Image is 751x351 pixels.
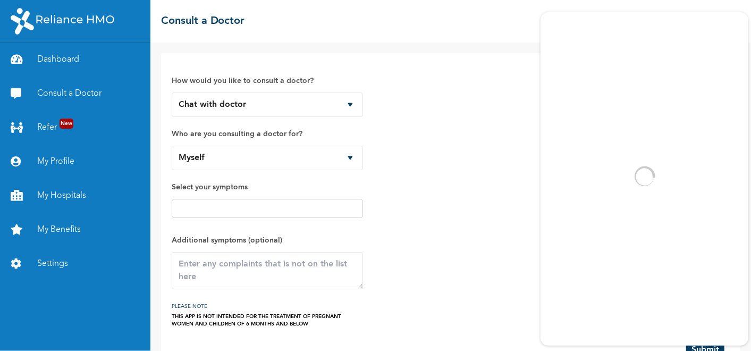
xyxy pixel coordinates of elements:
[60,119,73,129] span: New
[172,300,363,313] h3: PLEASE NOTE
[11,8,114,35] img: RelianceHMO's Logo
[161,13,245,29] h2: Consult a Doctor
[541,10,748,343] iframe: SalesIQ Chatwindow
[172,74,363,87] label: How would you like to consult a doctor?
[172,234,363,247] label: Additional symptoms (optional)
[172,128,363,140] label: Who are you consulting a doctor for?
[172,313,363,328] div: THIS APP IS NOT INTENDED FOR THE TREATMENT OF PREGNANT WOMEN AND CHILDREN OF 6 MONTHS AND BELOW
[172,181,363,194] label: Select your symptoms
